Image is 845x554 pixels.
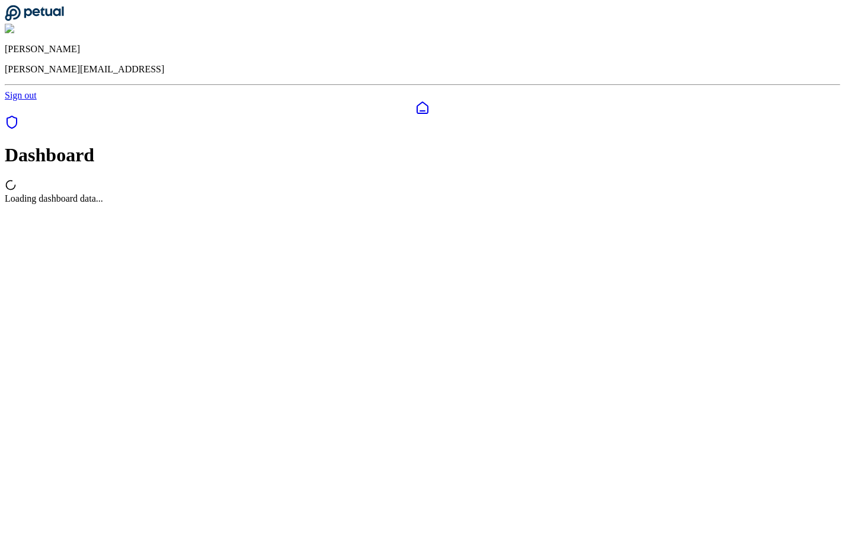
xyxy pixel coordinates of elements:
[5,44,840,55] p: [PERSON_NAME]
[5,121,19,131] a: SOC 1 Reports
[5,193,840,204] div: Loading dashboard data...
[5,90,37,100] a: Sign out
[5,144,840,166] h1: Dashboard
[5,13,64,23] a: Go to Dashboard
[5,64,840,75] p: [PERSON_NAME][EMAIL_ADDRESS]
[5,101,840,115] a: Dashboard
[5,24,54,34] img: James Lee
